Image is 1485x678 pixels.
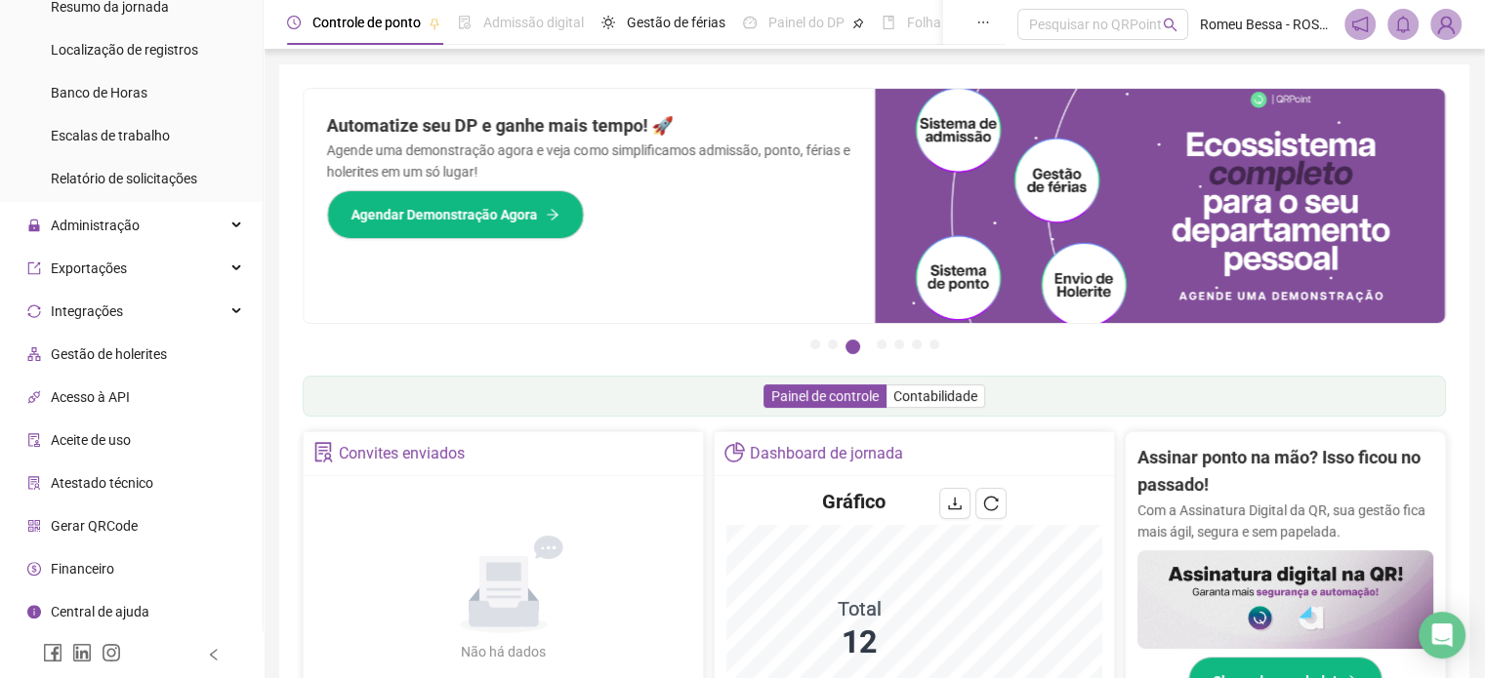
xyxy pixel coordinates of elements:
[828,339,838,349] button: 2
[414,641,594,662] div: Não há dados
[601,16,615,29] span: sun
[51,171,197,186] span: Relatório de solicitações
[947,496,963,511] span: download
[327,190,584,239] button: Agendar Demonstração Agora
[929,339,939,349] button: 7
[1137,444,1433,499] h2: Assinar ponto na mão? Isso ficou no passado!
[458,16,472,29] span: file-done
[51,42,198,58] span: Localização de registros
[875,89,1446,323] img: banner%2Fd57e337e-a0d3-4837-9615-f134fc33a8e6.png
[983,496,999,511] span: reload
[27,476,41,490] span: solution
[27,562,41,576] span: dollar
[287,16,301,29] span: clock-circle
[546,208,559,221] span: arrow-right
[27,304,41,318] span: sync
[327,140,851,182] p: Agende uma demonstração agora e veja como simplificamos admissão, ponto, férias e holerites em um...
[822,488,886,515] h4: Gráfico
[771,388,879,404] span: Painel de controle
[894,339,904,349] button: 5
[27,433,41,447] span: audit
[1351,16,1369,33] span: notification
[1419,612,1465,658] div: Open Intercom Messenger
[51,346,167,362] span: Gestão de holerites
[1163,18,1177,32] span: search
[483,15,584,30] span: Admissão digital
[1200,14,1333,35] span: Romeu Bessa - ROSA & BESSA LTDA
[1137,499,1433,542] p: Com a Assinatura Digital da QR, sua gestão fica mais ágil, segura e sem papelada.
[750,437,903,470] div: Dashboard de jornada
[51,128,170,143] span: Escalas de trabalho
[51,604,149,619] span: Central de ajuda
[27,347,41,361] span: apartment
[51,389,130,405] span: Acesso à API
[27,219,41,232] span: lock
[327,112,851,140] h2: Automatize seu DP e ganhe mais tempo! 🚀
[724,442,745,462] span: pie-chart
[1394,16,1412,33] span: bell
[43,643,62,662] span: facebook
[27,519,41,533] span: qrcode
[27,261,41,275] span: export
[51,475,153,491] span: Atestado técnico
[51,303,123,319] span: Integrações
[51,260,127,276] span: Exportações
[907,15,1032,30] span: Folha de pagamento
[72,643,92,662] span: linkedin
[51,561,114,577] span: Financeiro
[51,218,140,233] span: Administração
[207,648,221,661] span: left
[882,16,895,29] span: book
[743,16,757,29] span: dashboard
[27,390,41,404] span: api
[51,85,147,100] span: Banco de Horas
[912,339,922,349] button: 6
[877,339,887,349] button: 4
[351,204,538,225] span: Agendar Demonstração Agora
[852,18,864,29] span: pushpin
[339,437,465,470] div: Convites enviados
[627,15,725,30] span: Gestão de férias
[846,339,860,354] button: 3
[810,339,820,349] button: 1
[768,15,845,30] span: Painel do DP
[51,518,138,534] span: Gerar QRCode
[1431,10,1461,39] img: 94322
[1137,550,1433,649] img: banner%2F02c71560-61a6-44d4-94b9-c8ab97240462.png
[313,442,334,462] span: solution
[429,18,440,29] span: pushpin
[51,432,131,448] span: Aceite de uso
[312,15,421,30] span: Controle de ponto
[27,605,41,618] span: info-circle
[976,16,990,29] span: ellipsis
[893,388,977,404] span: Contabilidade
[102,643,121,662] span: instagram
